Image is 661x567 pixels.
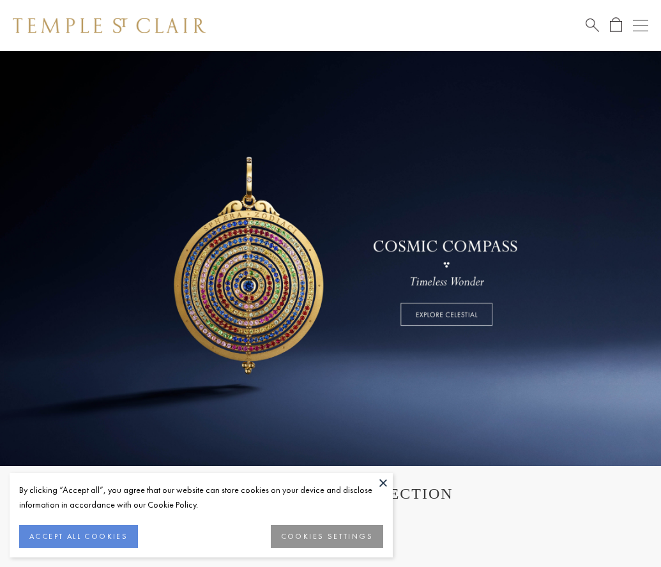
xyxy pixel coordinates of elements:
img: Temple St. Clair [13,18,206,33]
button: Open navigation [633,18,648,33]
div: By clicking “Accept all”, you agree that our website can store cookies on your device and disclos... [19,483,383,512]
a: Open Shopping Bag [610,17,622,33]
a: Search [586,17,599,33]
button: COOKIES SETTINGS [271,525,383,548]
button: ACCEPT ALL COOKIES [19,525,138,548]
